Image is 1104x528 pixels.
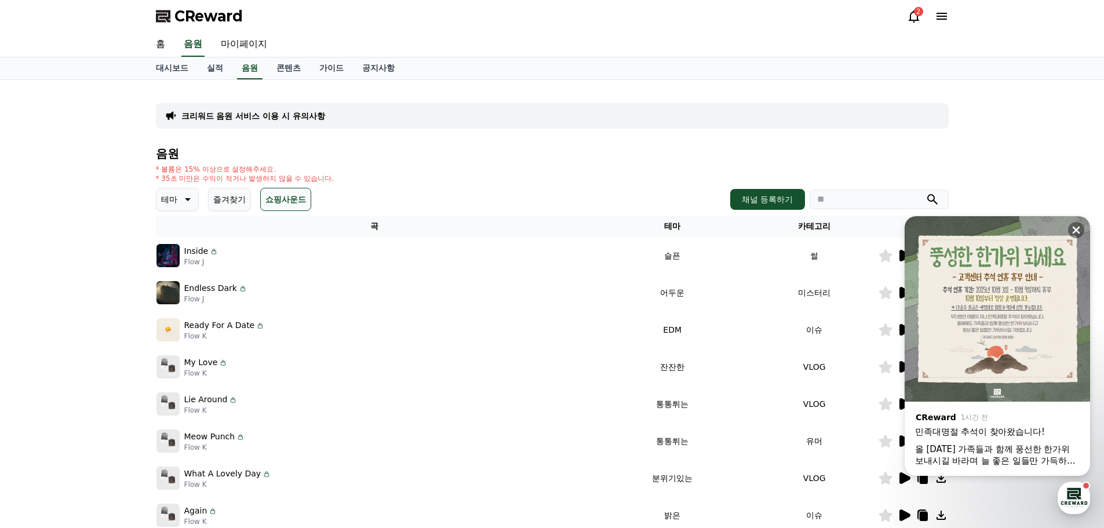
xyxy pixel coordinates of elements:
td: 통통튀는 [593,385,750,423]
a: 대시보드 [147,57,198,79]
p: Flow K [184,517,218,526]
td: 분위기있는 [593,460,750,497]
p: Ready For A Date [184,319,255,332]
button: 채널 등록하기 [730,189,804,210]
p: My Love [184,356,218,369]
td: 통통튀는 [593,423,750,460]
p: Flow K [184,332,265,341]
p: Lie Around [184,394,228,406]
img: music [156,429,180,453]
p: * 35초 미만은 수익이 적거나 발생하지 않을 수 있습니다. [156,174,334,183]
p: 테마 [161,191,177,207]
a: 홈 [147,32,174,57]
p: Inside [184,245,209,257]
a: 콘텐츠 [267,57,310,79]
td: VLOG [751,348,878,385]
p: * 볼륨은 15% 이상으로 설정해주세요. [156,165,334,174]
td: VLOG [751,460,878,497]
h4: 음원 [156,147,949,160]
img: music [156,281,180,304]
img: music [156,355,180,378]
button: 즐겨찾기 [208,188,251,211]
img: music [156,467,180,490]
p: Meow Punch [184,431,235,443]
a: 음원 [181,32,205,57]
p: What A Lovely Day [184,468,261,480]
a: 공지사항 [353,57,404,79]
button: 쇼핑사운드 [260,188,311,211]
a: CReward [156,7,243,26]
img: music [156,392,180,416]
a: 마이페이지 [212,32,276,57]
p: Again [184,505,207,517]
th: 카테고리 [751,216,878,237]
td: 어두운 [593,274,750,311]
th: 테마 [593,216,750,237]
a: 실적 [198,57,232,79]
img: music [156,504,180,527]
p: Flow K [184,406,238,415]
img: music [156,318,180,341]
td: 썰 [751,237,878,274]
div: 2 [914,7,923,16]
p: Flow J [184,257,219,267]
a: 2 [907,9,921,23]
span: CReward [174,7,243,26]
a: 음원 [237,57,263,79]
td: EDM [593,311,750,348]
td: 유머 [751,423,878,460]
td: 미스터리 [751,274,878,311]
p: Flow K [184,480,272,489]
td: VLOG [751,385,878,423]
th: 곡 [156,216,594,237]
td: 잔잔한 [593,348,750,385]
td: 슬픈 [593,237,750,274]
p: Flow J [184,294,247,304]
p: Flow K [184,443,246,452]
td: 이슈 [751,311,878,348]
img: music [156,244,180,267]
p: Flow K [184,369,228,378]
a: 가이드 [310,57,353,79]
button: 테마 [156,188,199,211]
p: Endless Dark [184,282,237,294]
a: 크리워드 음원 서비스 이용 시 유의사항 [181,110,325,122]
